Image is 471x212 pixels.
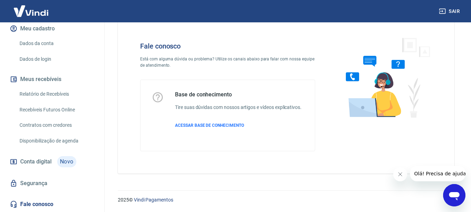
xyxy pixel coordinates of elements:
a: Vindi Pagamentos [134,197,173,203]
a: Fale conosco [8,197,96,212]
iframe: Fechar mensagem [393,167,407,181]
span: Conta digital [20,157,52,167]
button: Meus recebíveis [8,72,96,87]
img: Fale conosco [332,31,438,124]
iframe: Botão para abrir a janela de mensagens [443,184,465,206]
h4: Fale conosco [140,42,315,50]
h6: Tire suas dúvidas com nossos artigos e vídeos explicativos. [175,104,302,111]
button: Meu cadastro [8,21,96,36]
p: 2025 © [118,196,454,204]
a: Recebíveis Futuros Online [17,103,96,117]
a: Conta digitalNovo [8,153,96,170]
a: Relatório de Recebíveis [17,87,96,101]
a: Contratos com credores [17,118,96,132]
span: ACESSAR BASE DE CONHECIMENTO [175,123,244,128]
img: Vindi [8,0,54,22]
span: Novo [57,156,76,167]
a: ACESSAR BASE DE CONHECIMENTO [175,122,302,129]
a: Dados de login [17,52,96,66]
a: Dados da conta [17,36,96,51]
span: Olá! Precisa de ajuda? [4,5,59,10]
a: Segurança [8,176,96,191]
button: Sair [438,5,463,18]
iframe: Mensagem da empresa [410,166,465,181]
p: Está com alguma dúvida ou problema? Utilize os canais abaixo para falar com nossa equipe de atend... [140,56,315,68]
a: Disponibilização de agenda [17,134,96,148]
h5: Base de conhecimento [175,91,302,98]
